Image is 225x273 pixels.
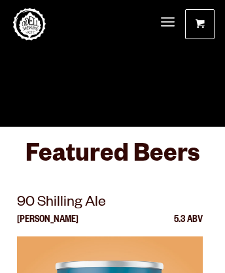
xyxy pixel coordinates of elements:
p: 5.3 ABV [174,216,203,236]
p: 90 Shilling Ale [17,192,203,216]
p: [PERSON_NAME] [17,216,78,236]
a: Odell Home [13,8,46,40]
a: Menu [161,9,175,37]
h3: Featured Beers [17,140,208,180]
